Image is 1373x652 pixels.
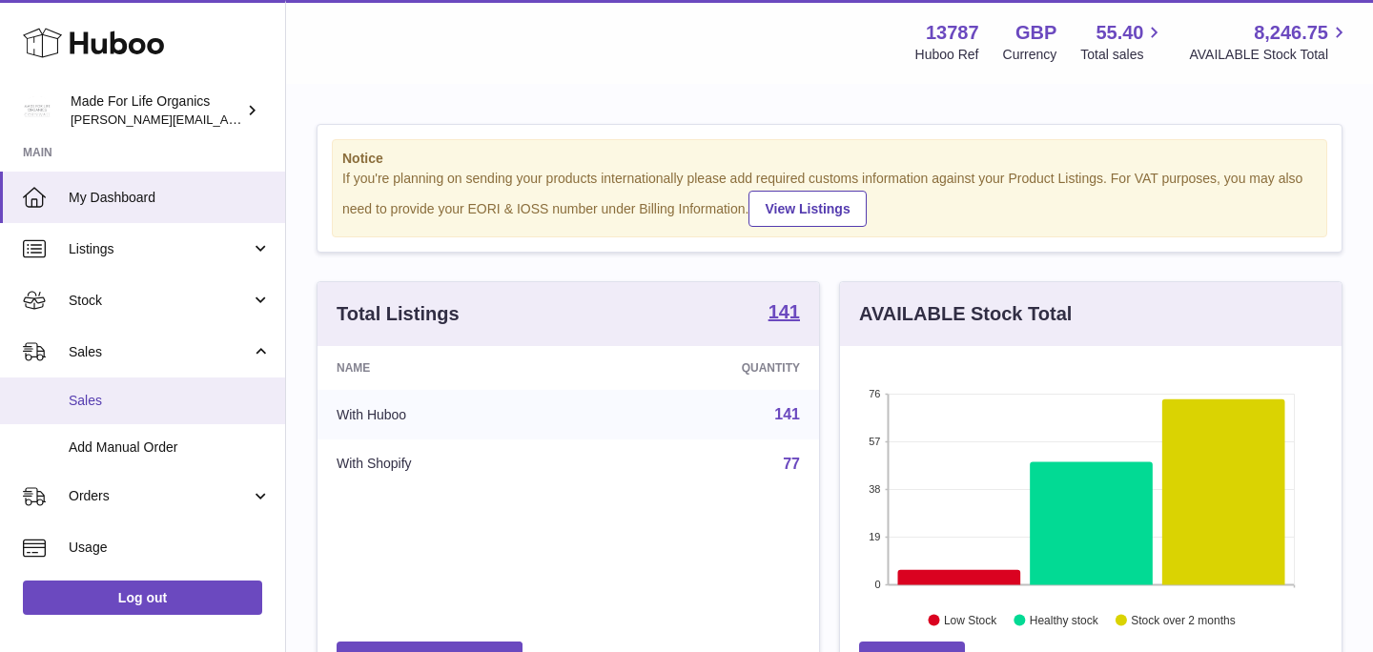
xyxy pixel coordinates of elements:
a: 55.40 Total sales [1080,20,1165,64]
a: Log out [23,581,262,615]
span: Stock [69,292,251,310]
img: geoff.winwood@madeforlifeorganics.com [23,96,51,125]
text: 0 [874,579,880,590]
span: Usage [69,539,271,557]
td: With Huboo [318,390,588,439]
text: Healthy stock [1030,613,1099,626]
strong: Notice [342,150,1317,168]
div: Currency [1003,46,1057,64]
text: 19 [869,531,880,542]
text: 57 [869,436,880,447]
span: Add Manual Order [69,438,271,457]
text: 76 [869,388,880,399]
span: 55.40 [1096,20,1143,46]
strong: 141 [768,302,800,321]
div: If you're planning on sending your products internationally please add required customs informati... [342,170,1317,227]
strong: 13787 [926,20,979,46]
td: With Shopify [318,439,588,489]
text: Low Stock [944,613,997,626]
span: Orders [69,487,251,505]
a: 141 [768,302,800,325]
span: Total sales [1080,46,1165,64]
span: Sales [69,392,271,410]
a: 141 [774,406,800,422]
span: My Dashboard [69,189,271,207]
text: Stock over 2 months [1131,613,1235,626]
h3: AVAILABLE Stock Total [859,301,1072,327]
a: 8,246.75 AVAILABLE Stock Total [1189,20,1350,64]
th: Name [318,346,588,390]
span: Listings [69,240,251,258]
div: Huboo Ref [915,46,979,64]
strong: GBP [1015,20,1056,46]
span: Sales [69,343,251,361]
span: [PERSON_NAME][EMAIL_ADDRESS][PERSON_NAME][DOMAIN_NAME] [71,112,484,127]
a: 77 [783,456,800,472]
th: Quantity [588,346,819,390]
span: 8,246.75 [1254,20,1328,46]
h3: Total Listings [337,301,460,327]
text: 38 [869,483,880,495]
div: Made For Life Organics [71,92,242,129]
span: AVAILABLE Stock Total [1189,46,1350,64]
a: View Listings [748,191,866,227]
